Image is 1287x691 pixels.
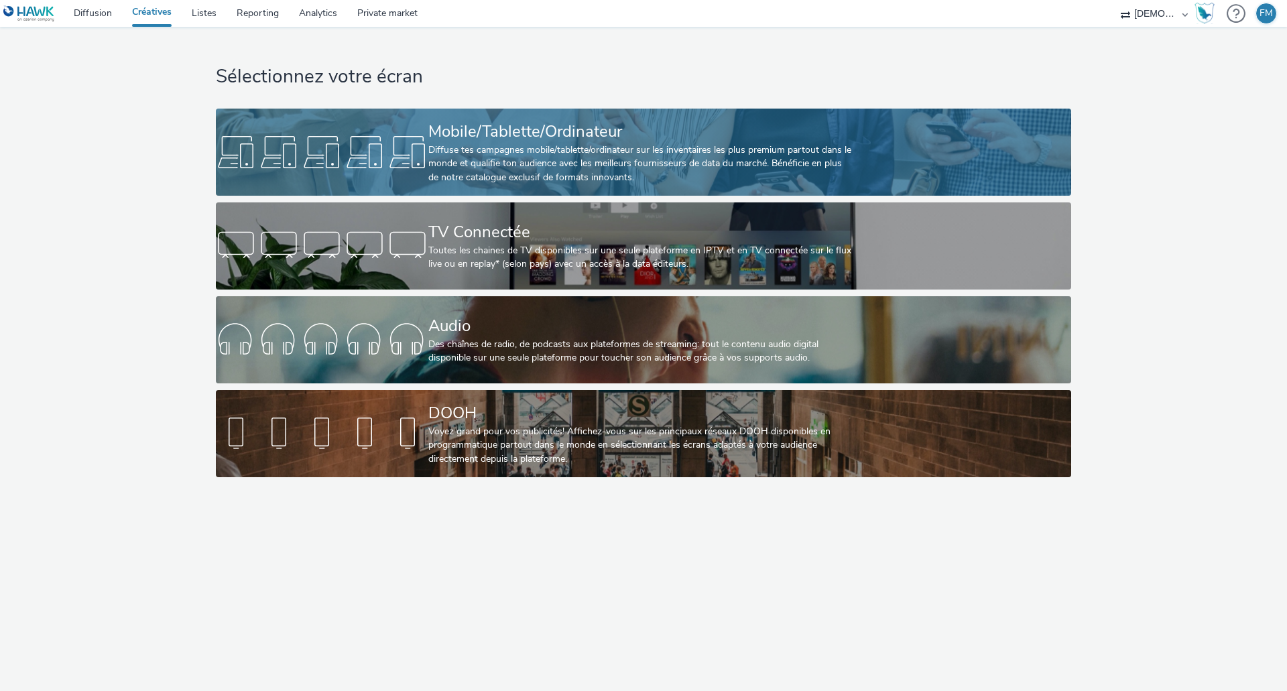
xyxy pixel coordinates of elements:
a: AudioDes chaînes de radio, de podcasts aux plateformes de streaming: tout le contenu audio digita... [216,296,1070,383]
a: Hawk Academy [1194,3,1220,24]
a: TV ConnectéeToutes les chaines de TV disponibles sur une seule plateforme en IPTV et en TV connec... [216,202,1070,290]
div: Diffuse tes campagnes mobile/tablette/ordinateur sur les inventaires les plus premium partout dan... [428,143,853,184]
div: FM [1260,3,1273,23]
img: Hawk Academy [1194,3,1215,24]
h1: Sélectionnez votre écran [216,64,1070,90]
div: Toutes les chaines de TV disponibles sur une seule plateforme en IPTV et en TV connectée sur le f... [428,244,853,271]
div: Des chaînes de radio, de podcasts aux plateformes de streaming: tout le contenu audio digital dis... [428,338,853,365]
a: Mobile/Tablette/OrdinateurDiffuse tes campagnes mobile/tablette/ordinateur sur les inventaires le... [216,109,1070,196]
div: Voyez grand pour vos publicités! Affichez-vous sur les principaux réseaux DOOH disponibles en pro... [428,425,853,466]
div: Audio [428,314,853,338]
div: TV Connectée [428,221,853,244]
div: DOOH [428,401,853,425]
div: Mobile/Tablette/Ordinateur [428,120,853,143]
img: undefined Logo [3,5,55,22]
a: DOOHVoyez grand pour vos publicités! Affichez-vous sur les principaux réseaux DOOH disponibles en... [216,390,1070,477]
